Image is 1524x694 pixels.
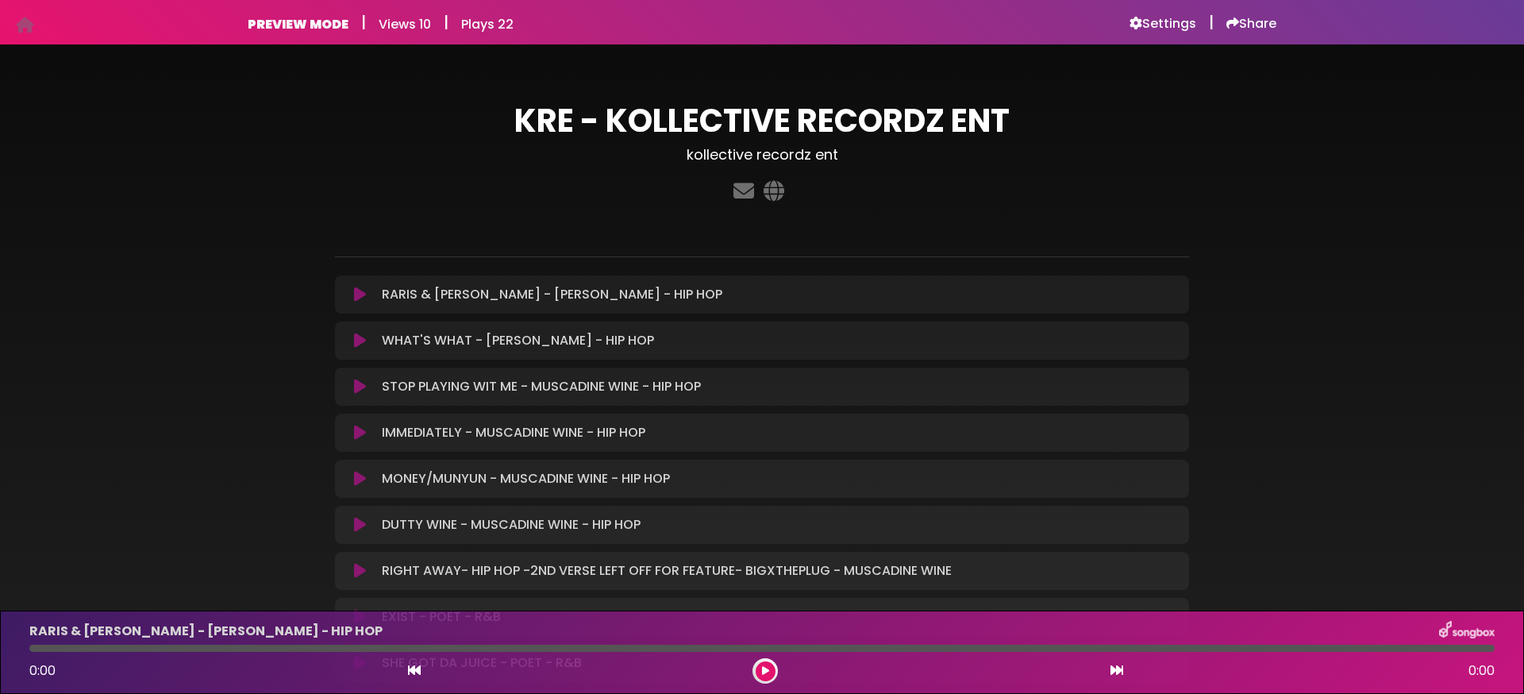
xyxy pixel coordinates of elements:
p: MONEY/MUNYUN - MUSCADINE WINE - HIP HOP [382,469,670,488]
h5: | [361,13,366,32]
h1: KRE - KOLLECTIVE RECORDZ ENT [335,102,1189,140]
p: RARIS & [PERSON_NAME] - [PERSON_NAME] - HIP HOP [29,622,383,641]
p: EXIST - POET - R&B [382,607,501,627]
h5: | [1209,13,1214,32]
p: RARIS & [PERSON_NAME] - [PERSON_NAME] - HIP HOP [382,285,722,304]
h6: Views 10 [379,17,431,32]
p: STOP PLAYING WIT ME - MUSCADINE WINE - HIP HOP [382,377,701,396]
h5: | [444,13,448,32]
h3: kollective recordz ent [335,146,1189,164]
p: WHAT'S WHAT - [PERSON_NAME] - HIP HOP [382,331,654,350]
p: RIGHT AWAY- HIP HOP -2ND VERSE LEFT OFF FOR FEATURE- BIGXTHEPLUG - MUSCADINE WINE [382,561,952,580]
a: Share [1226,16,1276,32]
p: IMMEDIATELY - MUSCADINE WINE - HIP HOP [382,423,645,442]
span: 0:00 [29,661,56,680]
img: songbox-logo-white.png [1439,621,1495,642]
h6: PREVIEW MODE [248,17,348,32]
p: DUTTY WINE - MUSCADINE WINE - HIP HOP [382,515,641,534]
a: Settings [1130,16,1196,32]
span: 0:00 [1468,661,1495,681]
h6: Plays 22 [461,17,514,32]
